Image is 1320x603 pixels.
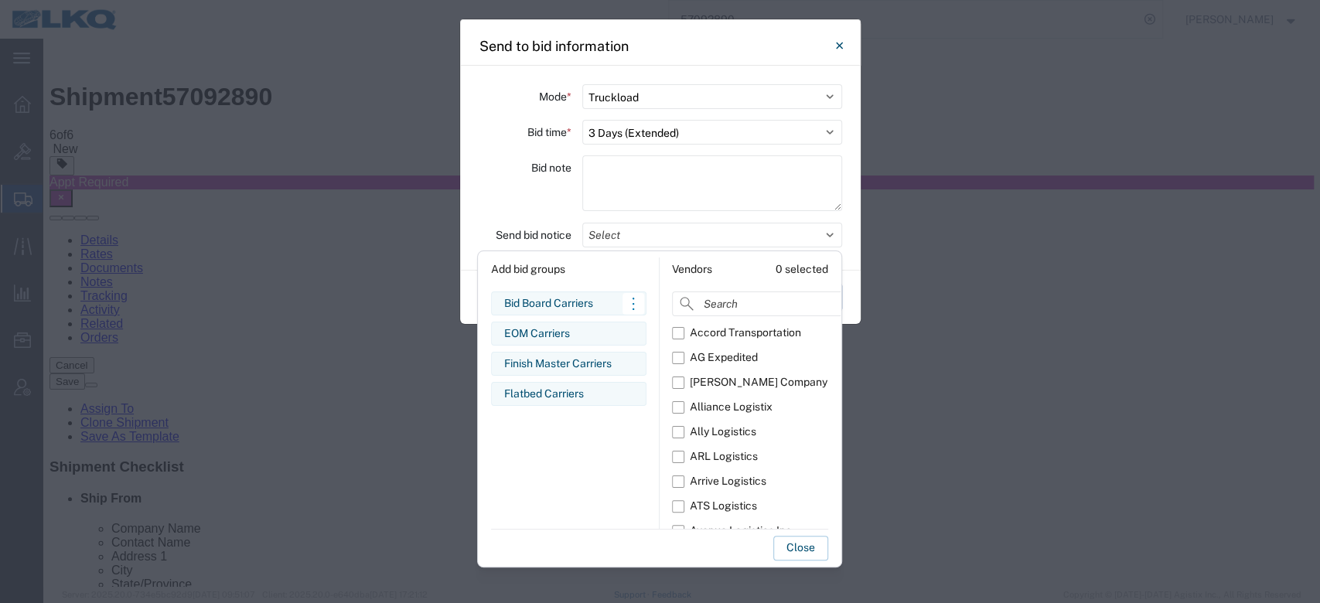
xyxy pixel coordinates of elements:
label: Bid note [531,155,571,180]
div: 0 selected [776,261,828,278]
h4: Send to bid information [479,36,629,56]
div: Bid Board Carriers [504,295,633,312]
label: Bid time [527,120,571,145]
label: Send bid notice [496,223,571,247]
div: Add bid groups [491,257,646,282]
button: Close [824,30,855,61]
button: Select [582,223,842,247]
div: Vendors [672,261,712,278]
input: Search [672,291,910,316]
label: Mode [539,84,571,109]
